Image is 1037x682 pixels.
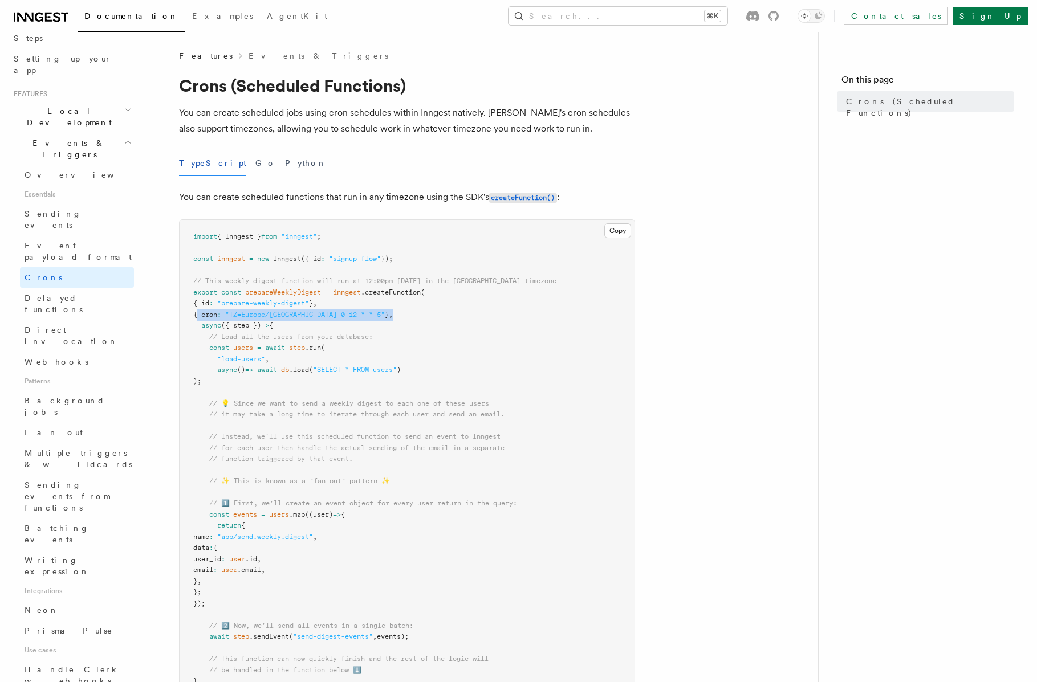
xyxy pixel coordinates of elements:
[20,267,134,288] a: Crons
[397,366,401,374] span: )
[953,7,1028,25] a: Sign Up
[289,511,305,518] span: .map
[309,366,313,374] span: (
[20,320,134,352] a: Direct invocation
[301,255,321,263] span: ({ id
[273,255,301,263] span: Inngest
[269,511,289,518] span: users
[193,599,205,607] span: });
[193,255,213,263] span: const
[209,499,517,507] span: // 1️⃣ First, we'll create an event object for every user return in the query:
[249,255,253,263] span: =
[261,232,277,240] span: from
[20,600,134,620] a: Neon
[9,137,124,160] span: Events & Triggers
[221,555,225,563] span: :
[377,632,409,640] span: events);
[421,288,425,296] span: (
[25,241,132,262] span: Event payload format
[193,299,209,307] span: { id
[217,355,265,363] span: "load-users"
[325,288,329,296] span: =
[267,11,327,21] span: AgentKit
[257,344,261,352] span: =
[209,511,229,518] span: const
[20,443,134,475] a: Multiple triggers & wildcards
[20,518,134,550] a: Batching events
[209,299,213,307] span: :
[20,641,134,659] span: Use cases
[193,544,209,552] span: data
[229,555,245,563] span: user
[257,255,269,263] span: new
[193,555,221,563] span: user_id
[20,550,134,582] a: Writing expression
[25,606,59,615] span: Neon
[509,7,727,25] button: Search...⌘K
[84,11,178,21] span: Documentation
[209,632,229,640] span: await
[213,544,217,552] span: {
[209,399,489,407] span: // 💡 Since we want to send a weekly digest to each one of these users
[841,73,1014,91] h4: On this page
[25,428,83,437] span: Fan out
[209,455,353,463] span: // function triggered by that event.
[209,333,373,341] span: // Load all the users from your database:
[217,299,309,307] span: "prepare-weekly-digest"
[233,344,253,352] span: users
[179,50,233,62] span: Features
[25,556,90,576] span: Writing expression
[25,626,113,635] span: Prisma Pulse
[265,344,285,352] span: await
[249,632,289,640] span: .sendEvent
[213,566,217,574] span: :
[604,223,631,238] button: Copy
[217,533,313,541] span: "app/send.weekly.digest"
[333,288,361,296] span: inngest
[313,533,317,541] span: ,
[193,577,197,585] span: }
[798,9,825,23] button: Toggle dark mode
[385,311,389,318] span: }
[289,344,305,352] span: step
[179,189,635,206] p: You can create scheduled functions that run in any timezone using the SDK's :
[289,366,309,374] span: .load
[309,299,313,307] span: }
[281,366,289,374] span: db
[193,533,209,541] span: name
[285,150,327,176] button: Python
[265,355,269,363] span: ,
[321,255,325,263] span: :
[293,632,373,640] span: "send-digest-events"
[185,3,260,31] a: Examples
[217,521,241,529] span: return
[25,293,83,314] span: Delayed functions
[25,325,118,346] span: Direct invocation
[329,255,381,263] span: "signup-flow"
[9,105,124,128] span: Local Development
[305,511,333,518] span: ((user)
[20,620,134,641] a: Prisma Pulse
[209,655,489,663] span: // This function can now quickly finish and the rest of the logic will
[20,165,134,185] a: Overview
[209,533,213,541] span: :
[9,48,134,80] a: Setting up your app
[233,511,257,518] span: events
[381,255,393,263] span: });
[221,321,261,329] span: ({ step })
[209,544,213,552] span: :
[257,555,261,563] span: ,
[209,432,501,440] span: // Instead, we'll use this scheduled function to send an event to Inngest
[217,311,221,318] span: :
[241,521,245,529] span: {
[192,11,253,21] span: Examples
[25,448,132,469] span: Multiple triggers & wildcards
[179,105,635,137] p: You can create scheduled jobs using cron schedules within Inngest natively. [PERSON_NAME]'s cron ...
[233,632,249,640] span: step
[261,321,269,329] span: =>
[844,7,948,25] a: Contact sales
[305,344,321,352] span: .run
[201,321,221,329] span: async
[14,54,112,75] span: Setting up your app
[25,396,105,416] span: Background jobs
